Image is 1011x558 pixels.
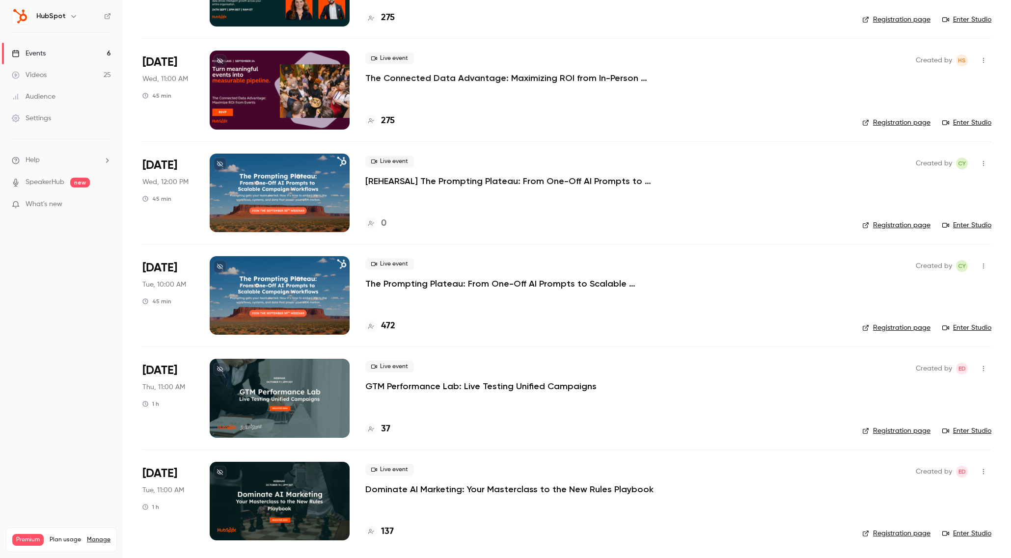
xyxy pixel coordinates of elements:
span: Celine Yung [956,260,968,272]
h4: 275 [381,114,395,128]
span: Celine Yung [956,158,968,169]
h4: 275 [381,11,395,25]
div: 1 h [142,503,159,511]
a: GTM Performance Lab: Live Testing Unified Campaigns [365,380,597,392]
div: Sep 24 Wed, 3:00 PM (America/New York) [142,154,194,232]
a: Enter Studio [942,529,991,538]
span: Heather Smyth [956,54,968,66]
div: Events [12,49,46,58]
div: Sep 24 Wed, 12:00 PM (America/Denver) [142,51,194,129]
a: Registration page [862,220,930,230]
div: 45 min [142,297,171,305]
span: HS [958,54,966,66]
span: Elika Dizechi [956,466,968,478]
a: Enter Studio [942,15,991,25]
span: Live event [365,361,414,372]
span: Help [26,155,40,165]
a: Registration page [862,323,930,333]
span: ED [958,466,966,478]
a: Enter Studio [942,220,991,230]
a: The Connected Data Advantage: Maximizing ROI from In-Person Events [365,72,660,84]
span: What's new [26,199,62,210]
div: Settings [12,113,51,123]
a: Registration page [862,426,930,436]
span: ED [958,363,966,374]
a: Manage [87,536,110,544]
a: The Prompting Plateau: From One-Off AI Prompts to Scalable Campaign Workflows [365,278,660,290]
a: 0 [365,217,386,230]
span: Created by [916,363,952,374]
a: SpeakerHub [26,177,64,187]
div: 1 h [142,400,159,408]
a: Registration page [862,529,930,538]
a: Registration page [862,118,930,128]
span: [DATE] [142,466,177,481]
span: [DATE] [142,54,177,70]
h4: 472 [381,319,395,333]
div: Sep 30 Tue, 1:00 PM (America/New York) [142,256,194,335]
a: Registration page [862,15,930,25]
span: Created by [916,54,952,66]
li: help-dropdown-opener [12,155,111,165]
div: Oct 14 Tue, 2:00 PM (America/New York) [142,462,194,540]
a: Enter Studio [942,118,991,128]
div: Videos [12,70,47,80]
span: Tue, 11:00 AM [142,485,184,495]
span: Live event [365,53,414,64]
a: Enter Studio [942,426,991,436]
a: 37 [365,423,390,436]
span: CY [958,158,966,169]
span: Live event [365,258,414,270]
h4: 137 [381,525,394,538]
h4: 37 [381,423,390,436]
h4: 0 [381,217,386,230]
span: [DATE] [142,158,177,173]
div: 45 min [142,92,171,100]
span: Premium [12,534,44,546]
span: Live event [365,464,414,476]
div: Audience [12,92,55,102]
a: Enter Studio [942,323,991,333]
a: 275 [365,114,395,128]
a: 137 [365,525,394,538]
h6: HubSpot [36,11,66,21]
img: HubSpot [12,8,28,24]
span: Created by [916,260,952,272]
a: Dominate AI Marketing: Your Masterclass to the New Rules Playbook [365,483,654,495]
iframe: Noticeable Trigger [99,200,111,209]
a: 275 [365,11,395,25]
span: [DATE] [142,260,177,276]
span: new [70,178,90,187]
span: [DATE] [142,363,177,378]
span: Live event [365,156,414,167]
a: 472 [365,319,395,333]
a: [REHEARSAL] The Prompting Plateau: From One-Off AI Prompts to Scalable Campaign Workflows [365,175,660,187]
span: Created by [916,158,952,169]
span: Wed, 12:00 PM [142,177,189,187]
div: 45 min [142,195,171,203]
span: Wed, 11:00 AM [142,74,188,84]
span: Elika Dizechi [956,363,968,374]
span: Thu, 11:00 AM [142,382,185,392]
span: CY [958,260,966,272]
span: Created by [916,466,952,478]
span: Plan usage [50,536,81,544]
span: Tue, 10:00 AM [142,280,186,290]
div: Oct 9 Thu, 2:00 PM (America/New York) [142,359,194,437]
